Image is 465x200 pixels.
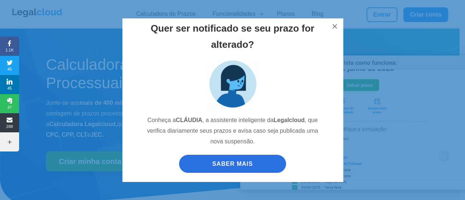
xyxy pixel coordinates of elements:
h2: Quer ser notificado se seu prazo for alterado? [143,20,323,56]
button: × [327,18,343,35]
strong: CLÁUDIA [176,117,202,123]
a: SABER MAIS [179,155,286,173]
strong: Legalcloud [273,117,304,123]
img: claudia_assistente [205,56,260,111]
p: Conheça a , a assistente inteligente da , que verifica diariamente seus prazos e avisa caso seja ... [143,115,323,153]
